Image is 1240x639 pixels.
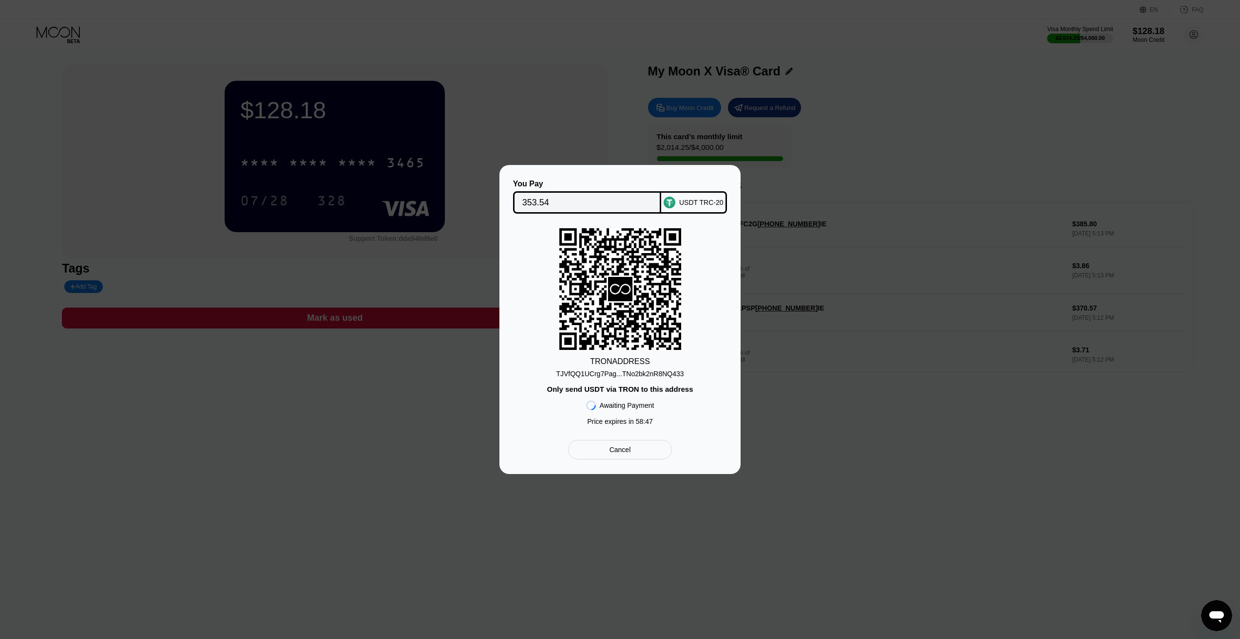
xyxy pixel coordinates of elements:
[514,180,726,214] div: You PayUSDT TRC-20
[513,180,662,188] div: You Pay
[600,402,654,409] div: Awaiting Payment
[587,418,653,425] div: Price expires in
[679,199,724,206] div: USDT TRC-20
[556,370,684,378] div: TJVfQQ1UCrg7Pag...TNo2bk2nR8NQ433
[610,445,631,454] div: Cancel
[1201,600,1232,631] iframe: Mesajlaşma penceresini başlatma düğmesi
[636,418,653,425] span: 58 : 47
[590,357,650,366] div: TRON ADDRESS
[556,366,684,378] div: TJVfQQ1UCrg7Pag...TNo2bk2nR8NQ433
[547,385,693,393] div: Only send USDT via TRON to this address
[568,440,672,459] div: Cancel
